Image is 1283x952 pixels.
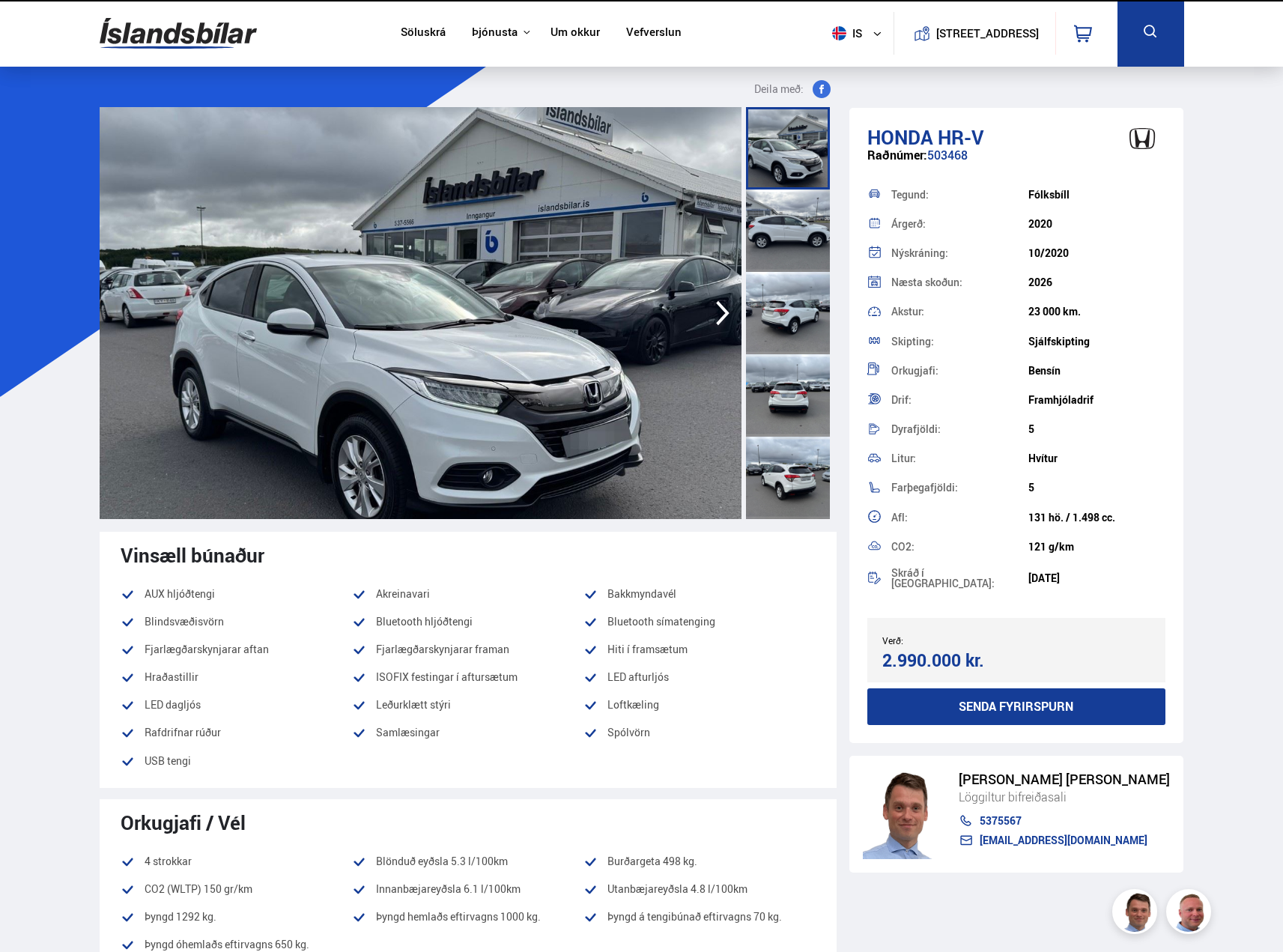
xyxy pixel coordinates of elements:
div: Dyrafjöldi: [891,424,1028,434]
button: Deila með: [748,80,837,98]
div: Löggiltur bifreiðasali [959,787,1170,807]
img: 3523437.jpeg [100,107,741,519]
button: is [826,11,894,55]
div: Vinsæll búnaður [121,544,816,566]
li: 4 strokkar [121,852,352,870]
div: Verð: [882,635,1016,646]
span: is [826,26,864,40]
div: CO2: [891,542,1028,552]
li: Akreinavari [352,585,583,603]
img: FbJEzSuNWCJXmdc-.webp [863,769,944,859]
div: Drif: [891,395,1028,405]
div: [PERSON_NAME] [PERSON_NAME] [959,771,1170,787]
div: Afl: [891,512,1028,523]
li: AUX hljóðtengi [121,585,352,603]
li: Bakkmyndavél [583,585,815,603]
div: 23 000 km. [1028,306,1165,318]
li: Þyngd hemlaðs eftirvagns 1000 kg. [352,908,583,926]
li: Blindsvæðisvörn [121,613,352,631]
div: 121 g/km [1028,541,1165,553]
div: [DATE] [1028,572,1165,584]
li: Hraðastillir [121,668,352,686]
div: Nýskráning: [891,248,1028,258]
div: 2026 [1028,276,1165,288]
li: Rafdrifnar rúður [121,724,352,742]
li: Bluetooth hljóðtengi [352,613,583,631]
li: LED dagljós [121,696,352,714]
a: 5375567 [959,815,1170,827]
a: Um okkur [550,25,600,41]
div: Framhjóladrif [1028,394,1165,406]
span: Deila með: [754,80,804,98]
li: Burðargeta 498 kg. [583,852,815,870]
li: Fjarlægðarskynjarar aftan [121,640,352,658]
div: Næsta skoðun: [891,277,1028,288]
div: Sjálfskipting [1028,336,1165,348]
li: ISOFIX festingar í aftursætum [352,668,583,686]
div: Árgerð: [891,219,1028,229]
img: G0Ugv5HjCgRt.svg [100,9,257,58]
div: Litur: [891,453,1028,464]
div: 5 [1028,423,1165,435]
div: Farþegafjöldi: [891,482,1028,493]
li: Þyngd 1292 kg. [121,908,352,926]
li: LED afturljós [583,668,815,686]
a: Vefverslun [626,25,682,41]
button: Þjónusta [472,25,518,40]
div: Skráð í [GEOGRAPHIC_DATA]: [891,568,1028,589]
button: [STREET_ADDRESS] [942,27,1034,40]
div: Orkugjafi / Vél [121,811,816,834]
a: [STREET_ADDRESS] [902,12,1047,55]
div: Tegund: [891,190,1028,200]
img: svg+xml;base64,PHN2ZyB4bWxucz0iaHR0cDovL3d3dy53My5vcmcvMjAwMC9zdmciIHdpZHRoPSI1MTIiIGhlaWdodD0iNT... [832,26,846,40]
a: [EMAIL_ADDRESS][DOMAIN_NAME] [959,834,1170,846]
img: FbJEzSuNWCJXmdc-.webp [1114,891,1159,936]
div: 5 [1028,482,1165,494]
div: 131 hö. / 1.498 cc. [1028,512,1165,524]
div: Skipting: [891,336,1028,347]
li: Loftkæling [583,696,815,714]
span: HR-V [938,124,984,151]
div: Fólksbíll [1028,189,1165,201]
li: Fjarlægðarskynjarar framan [352,640,583,658]
li: Samlæsingar [352,724,583,742]
div: 503468 [867,148,1166,178]
li: Innanbæjareyðsla 6.1 l/100km [352,880,583,898]
li: Blönduð eyðsla 5.3 l/100km [352,852,583,870]
li: CO2 (WLTP) 150 gr/km [121,880,352,898]
div: Orkugjafi: [891,366,1028,376]
a: Söluskrá [401,25,446,41]
li: Bluetooth símatenging [583,613,815,631]
span: Raðnúmer: [867,147,927,163]
li: Hiti í framsætum [583,640,815,658]
li: Leðurklætt stýri [352,696,583,714]
button: Senda fyrirspurn [867,688,1166,725]
li: Utanbæjareyðsla 4.8 l/100km [583,880,815,898]
div: 2020 [1028,218,1165,230]
li: Spólvörn [583,724,815,742]
div: 10/2020 [1028,247,1165,259]
div: Akstur: [891,306,1028,317]
div: Bensín [1028,365,1165,377]
img: siFngHWaQ9KaOqBr.png [1168,891,1213,936]
div: 2.990.000 kr. [882,650,1012,670]
img: brand logo [1112,115,1172,162]
span: Honda [867,124,933,151]
div: Hvítur [1028,452,1165,464]
li: USB tengi [121,752,352,770]
li: Þyngd á tengibúnað eftirvagns 70 kg. [583,908,815,926]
